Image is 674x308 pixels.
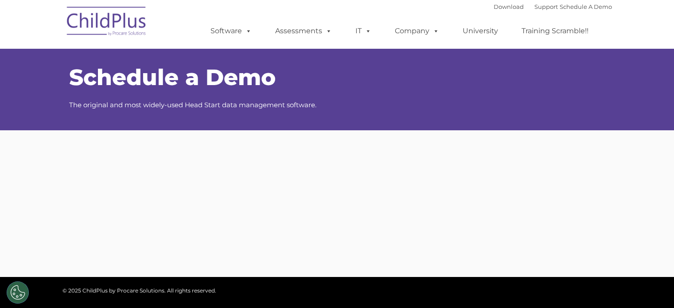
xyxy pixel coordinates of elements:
[560,3,612,10] a: Schedule A Demo
[494,3,612,10] font: |
[513,22,597,40] a: Training Scramble!!
[534,3,558,10] a: Support
[202,22,261,40] a: Software
[494,3,524,10] a: Download
[347,22,380,40] a: IT
[62,287,216,294] span: © 2025 ChildPlus by Procare Solutions. All rights reserved.
[454,22,507,40] a: University
[386,22,448,40] a: Company
[7,281,29,304] button: Cookies Settings
[69,101,316,109] span: The original and most widely-used Head Start data management software.
[62,0,151,45] img: ChildPlus by Procare Solutions
[266,22,341,40] a: Assessments
[69,64,276,91] span: Schedule a Demo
